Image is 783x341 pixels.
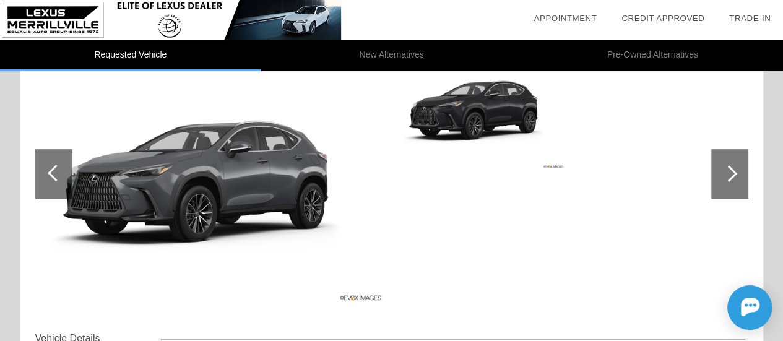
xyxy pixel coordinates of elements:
li: Pre-Owned Alternatives [522,40,783,71]
img: 64cb7770641821c255265ed2a2f41fa717019319.png [35,43,386,305]
iframe: Chat Assistance [672,274,783,341]
a: Trade-In [729,14,771,23]
a: Appointment [534,14,597,23]
li: New Alternatives [261,40,522,71]
a: Credit Approved [621,14,704,23]
img: fbadb0562d3411a923f62d4609fb17dd14f02304.png [396,43,566,170]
